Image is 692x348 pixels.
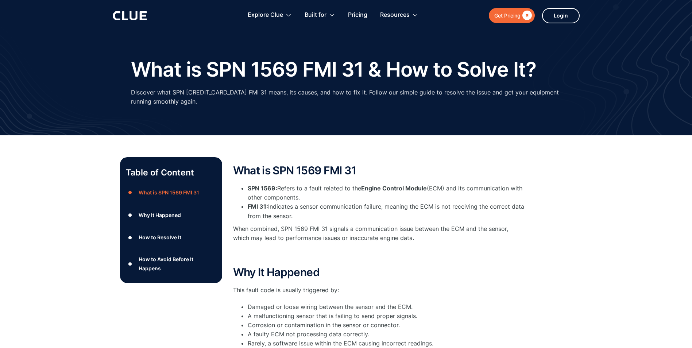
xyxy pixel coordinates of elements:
li: Damaged or loose wiring between the sensor and the ECM. [248,302,525,312]
strong: Engine Control Module [361,185,427,192]
li: A malfunctioning sensor that is failing to send proper signals. [248,312,525,321]
p: ‍ [233,250,525,259]
strong: SPN 1569: [248,185,277,192]
div: Explore Clue [248,4,292,27]
div: ● [126,258,135,269]
div: How to Resolve It [139,233,181,242]
div: ● [126,232,135,243]
li: Refers to a fault related to the (ECM) and its communication with other components. [248,184,525,202]
div:  [521,11,532,20]
div: ● [126,187,135,198]
p: Table of Content [126,167,216,178]
strong: FMI 31: [248,203,268,210]
li: Indicates a sensor communication failure, meaning the ECM is not receiving the correct data from ... [248,202,525,220]
p: When combined, SPN 1569 FMI 31 signals a communication issue between the ECM and the sensor, whic... [233,224,525,243]
h1: What is SPN 1569 FMI 31 & How to Solve It? [131,58,537,81]
a: ●How to Avoid Before It Happens [126,255,216,273]
li: Corrosion or contamination in the sensor or connector. [248,321,525,330]
div: Resources [380,4,418,27]
div: Get Pricing [494,11,521,20]
a: ●How to Resolve It [126,232,216,243]
div: How to Avoid Before It Happens [139,255,216,273]
a: Login [542,8,580,23]
div: Built for [305,4,335,27]
div: Built for [305,4,326,27]
div: Resources [380,4,410,27]
a: ●Why It Happened [126,210,216,221]
li: A faulty ECM not processing data correctly. [248,330,525,339]
div: ● [126,210,135,221]
div: Why It Happened [139,210,181,220]
div: What is SPN 1569 FMI 31 [139,188,199,197]
h2: Why It Happened [233,266,525,278]
h2: What is SPN 1569 FMI 31 [233,165,525,177]
p: This fault code is usually triggered by: [233,286,525,295]
a: ●What is SPN 1569 FMI 31 [126,187,216,198]
p: Discover what SPN [CREDIT_CARD_DATA] FMI 31 means, its causes, and how to fix it. Follow our simp... [131,88,561,106]
a: Pricing [348,4,367,27]
div: Explore Clue [248,4,283,27]
a: Get Pricing [489,8,535,23]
